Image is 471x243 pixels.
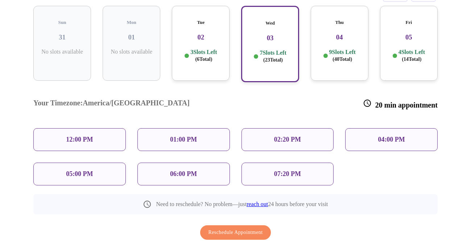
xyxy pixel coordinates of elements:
[178,33,224,41] h3: 02
[332,56,352,62] span: ( 40 Total)
[39,33,85,41] h3: 31
[248,34,292,42] h3: 03
[386,33,432,41] h3: 05
[260,49,286,63] p: 7 Slots Left
[66,136,93,143] p: 12:00 PM
[108,33,154,41] h3: 01
[263,57,283,63] span: ( 23 Total)
[363,99,438,109] h3: 20 min appointment
[274,170,301,178] p: 07:20 PM
[398,49,425,63] p: 4 Slots Left
[317,33,363,41] h3: 04
[386,20,432,25] h5: Fri
[317,20,363,25] h5: Thu
[195,56,212,62] span: ( 6 Total)
[208,228,263,237] span: Reschedule Appointment
[108,49,154,55] p: No slots available
[39,49,85,55] p: No slots available
[274,136,301,143] p: 02:20 PM
[178,20,224,25] h5: Tue
[39,20,85,25] h5: Sun
[190,49,217,63] p: 3 Slots Left
[378,136,405,143] p: 04:00 PM
[247,201,268,207] a: reach out
[66,170,93,178] p: 05:00 PM
[329,49,356,63] p: 9 Slots Left
[200,225,271,240] button: Reschedule Appointment
[156,201,328,208] p: Need to reschedule? No problem—just 24 hours before your visit
[33,99,190,109] h3: Your Timezone: America/[GEOGRAPHIC_DATA]
[402,56,421,62] span: ( 14 Total)
[248,20,292,26] h5: Wed
[108,20,154,25] h5: Mon
[170,136,197,143] p: 01:00 PM
[170,170,197,178] p: 06:00 PM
